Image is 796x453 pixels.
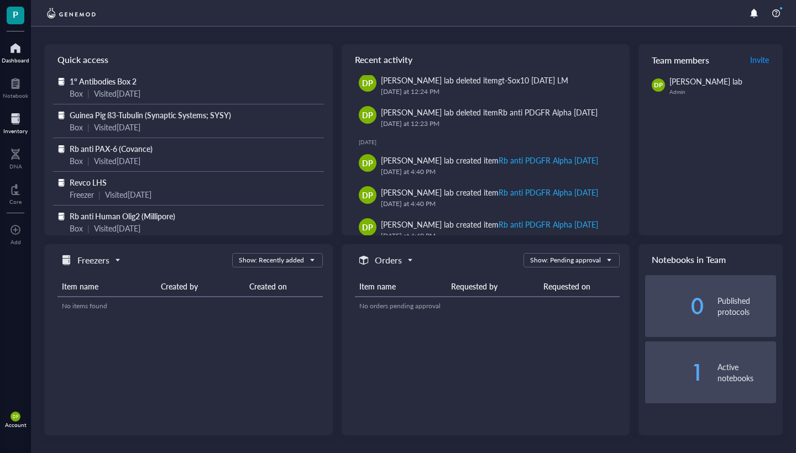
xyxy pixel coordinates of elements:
[638,44,783,75] div: Team members
[750,51,769,69] button: Invite
[9,181,22,205] a: Core
[718,295,776,317] div: Published protocols
[750,54,769,65] span: Invite
[381,74,569,86] div: [PERSON_NAME] lab deleted item
[70,155,83,167] div: Box
[94,155,140,167] div: Visited [DATE]
[98,188,101,201] div: |
[362,109,373,121] span: DP
[87,222,90,234] div: |
[499,155,598,166] div: Rb anti PDGFR Alpha [DATE]
[94,121,140,133] div: Visited [DATE]
[5,422,27,428] div: Account
[669,76,742,87] span: [PERSON_NAME] lab
[342,44,630,75] div: Recent activity
[94,222,140,234] div: Visited [DATE]
[94,87,140,99] div: Visited [DATE]
[447,276,539,297] th: Requested by
[539,276,620,297] th: Requested on
[498,75,568,86] div: gt-Sox10 [DATE] LM
[44,44,333,75] div: Quick access
[350,214,621,246] a: DP[PERSON_NAME] lab created itemRb anti PDGFR Alpha [DATE][DATE] at 4:40 PM
[70,76,137,87] span: 1° Antibodies Box 2
[13,414,18,419] span: DP
[359,139,621,145] div: [DATE]
[2,39,29,64] a: Dashboard
[381,154,599,166] div: [PERSON_NAME] lab created item
[498,107,598,118] div: Rb anti PDGFR Alpha [DATE]
[350,182,621,214] a: DP[PERSON_NAME] lab created itemRb anti PDGFR Alpha [DATE][DATE] at 4:40 PM
[381,166,612,177] div: [DATE] at 4:40 PM
[718,361,776,383] div: Active notebooks
[70,87,83,99] div: Box
[70,210,175,222] span: Rb anti Human Olig2 (Millipore)
[9,163,22,170] div: DNA
[530,255,601,265] div: Show: Pending approval
[362,157,373,169] span: DP
[13,7,18,21] span: P
[70,177,107,188] span: Revco LHS
[77,254,109,267] h5: Freezers
[381,218,599,230] div: [PERSON_NAME] lab created item
[70,121,83,133] div: Box
[638,244,783,275] div: Notebooks in Team
[156,276,245,297] th: Created by
[381,118,612,129] div: [DATE] at 12:23 PM
[3,128,28,134] div: Inventory
[9,198,22,205] div: Core
[3,92,28,99] div: Notebook
[355,276,447,297] th: Item name
[62,301,318,311] div: No items found
[350,150,621,182] a: DP[PERSON_NAME] lab created itemRb anti PDGFR Alpha [DATE][DATE] at 4:40 PM
[87,87,90,99] div: |
[362,77,373,89] span: DP
[375,254,402,267] h5: Orders
[3,110,28,134] a: Inventory
[70,188,94,201] div: Freezer
[245,276,323,297] th: Created on
[654,81,663,90] span: DP
[362,189,373,201] span: DP
[105,188,151,201] div: Visited [DATE]
[3,75,28,99] a: Notebook
[381,106,598,118] div: [PERSON_NAME] lab deleted item
[239,255,304,265] div: Show: Recently added
[44,7,98,20] img: genemod-logo
[499,187,598,198] div: Rb anti PDGFR Alpha [DATE]
[359,301,616,311] div: No orders pending approval
[70,143,153,154] span: Rb anti PAX-6 (Covance)
[87,121,90,133] div: |
[645,297,704,315] div: 0
[645,364,704,381] div: 1
[9,145,22,170] a: DNA
[87,155,90,167] div: |
[11,239,21,245] div: Add
[381,86,612,97] div: [DATE] at 12:24 PM
[57,276,156,297] th: Item name
[669,88,776,95] div: Admin
[381,186,599,198] div: [PERSON_NAME] lab created item
[381,198,612,209] div: [DATE] at 4:40 PM
[70,109,231,120] span: Guinea Pig ß3-Tubulin (Synaptic Systems; SYSY)
[2,57,29,64] div: Dashboard
[70,222,83,234] div: Box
